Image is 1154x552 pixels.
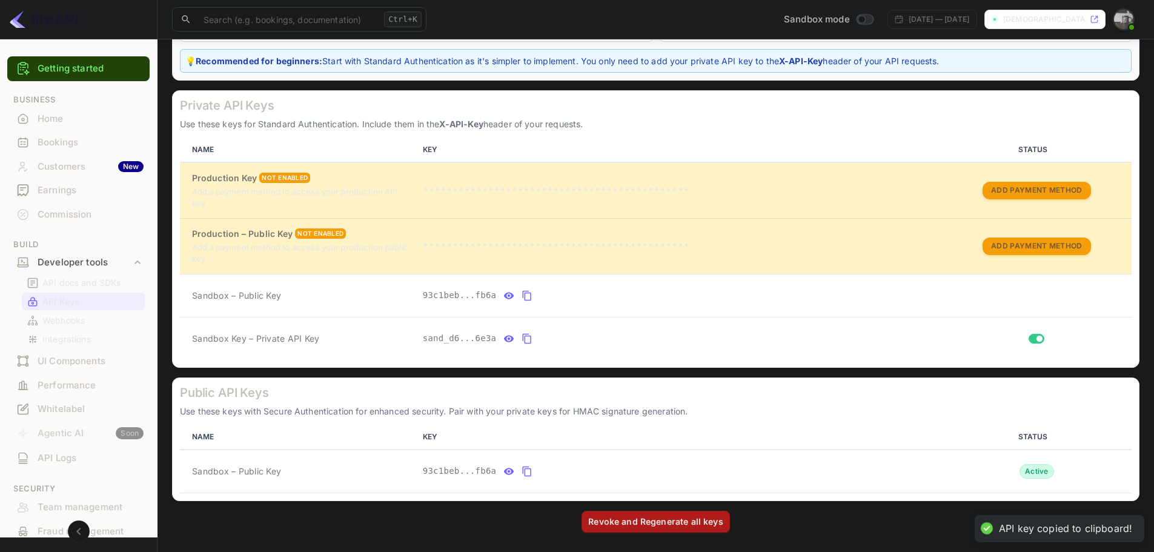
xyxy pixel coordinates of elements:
[7,520,150,542] a: Fraud management
[7,107,150,130] a: Home
[423,465,497,477] span: 93c1beb...fb6a
[180,138,1132,360] table: private api keys table
[779,56,823,66] strong: X-API-Key
[7,179,150,201] a: Earnings
[1020,464,1054,479] div: Active
[38,256,131,270] div: Developer tools
[7,179,150,202] div: Earnings
[192,242,413,265] p: Add a payment method to access your production public key
[439,119,483,129] strong: X-API-Key
[192,171,257,185] h6: Production Key
[1114,10,1133,29] img: vishnu Priyan M
[7,397,150,421] div: Whitelabel
[192,465,281,477] span: Sandbox – Public Key
[7,93,150,107] span: Business
[983,184,1090,195] a: Add Payment Method
[7,203,150,225] a: Commission
[10,10,78,29] img: LiteAPI logo
[192,289,281,302] span: Sandbox – Public Key
[7,56,150,81] div: Getting started
[38,184,144,198] div: Earnings
[42,295,79,308] p: API Keys
[7,350,150,373] div: UI Components
[192,186,413,210] p: Add a payment method to access your production API key
[418,425,941,450] th: KEY
[185,55,1126,67] p: 💡 Start with Standard Authentication as it's simpler to implement. You only need to add your priv...
[941,138,1132,162] th: STATUS
[180,98,1132,113] h6: Private API Keys
[180,405,1132,417] p: Use these keys with Secure Authentication for enhanced security. Pair with your private keys for ...
[423,332,497,345] span: sand_d6...6e3a
[588,515,723,528] div: Revoke and Regenerate all keys
[418,138,941,162] th: KEY
[38,136,144,150] div: Bookings
[7,238,150,251] span: Build
[27,295,140,308] a: API Keys
[7,350,150,372] a: UI Components
[7,374,150,397] div: Performance
[295,228,346,239] div: Not enabled
[7,252,150,273] div: Developer tools
[22,330,145,348] div: Integrations
[7,155,150,178] a: CustomersNew
[196,56,322,66] strong: Recommended for beginners:
[7,447,150,469] a: API Logs
[38,62,144,76] a: Getting started
[7,107,150,131] div: Home
[7,496,150,518] a: Team management
[38,402,144,416] div: Whitelabel
[784,13,850,27] span: Sandbox mode
[22,293,145,310] div: API Keys
[27,333,140,345] a: Integrations
[7,131,150,155] div: Bookings
[779,13,878,27] div: Switch to Production mode
[42,276,121,289] p: API docs and SDKs
[180,425,418,450] th: NAME
[180,317,418,360] td: Sandbox Key – Private API Key
[7,496,150,519] div: Team management
[7,131,150,153] a: Bookings
[7,203,150,227] div: Commission
[27,276,140,289] a: API docs and SDKs
[423,289,497,302] span: 93c1beb...fb6a
[259,173,310,183] div: Not enabled
[999,522,1132,535] div: API key copied to clipboard!
[983,182,1090,199] button: Add Payment Method
[909,14,969,25] div: [DATE] — [DATE]
[423,239,937,253] p: •••••••••••••••••••••••••••••••••••••••••••••
[38,354,144,368] div: UI Components
[42,333,91,345] p: Integrations
[180,385,1132,400] h6: Public API Keys
[180,138,418,162] th: NAME
[38,525,144,539] div: Fraud management
[7,155,150,179] div: CustomersNew
[7,447,150,470] div: API Logs
[38,500,144,514] div: Team management
[180,425,1132,493] table: public api keys table
[1003,14,1087,25] p: [DEMOGRAPHIC_DATA][PERSON_NAME]-m-irsmh....
[68,520,90,542] button: Collapse navigation
[180,118,1132,130] p: Use these keys for Standard Authentication. Include them in the header of your requests.
[384,12,422,27] div: Ctrl+K
[983,240,1090,250] a: Add Payment Method
[22,274,145,291] div: API docs and SDKs
[38,451,144,465] div: API Logs
[38,160,144,174] div: Customers
[38,112,144,126] div: Home
[423,183,937,198] p: •••••••••••••••••••••••••••••••••••••••••••••
[38,208,144,222] div: Commission
[941,425,1132,450] th: STATUS
[118,161,144,172] div: New
[7,482,150,496] span: Security
[38,379,144,393] div: Performance
[983,238,1090,255] button: Add Payment Method
[7,374,150,396] a: Performance
[192,227,293,241] h6: Production – Public Key
[27,314,140,327] a: Webhooks
[22,311,145,329] div: Webhooks
[42,314,85,327] p: Webhooks
[7,397,150,420] a: Whitelabel
[196,7,379,32] input: Search (e.g. bookings, documentation)
[7,520,150,544] div: Fraud management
